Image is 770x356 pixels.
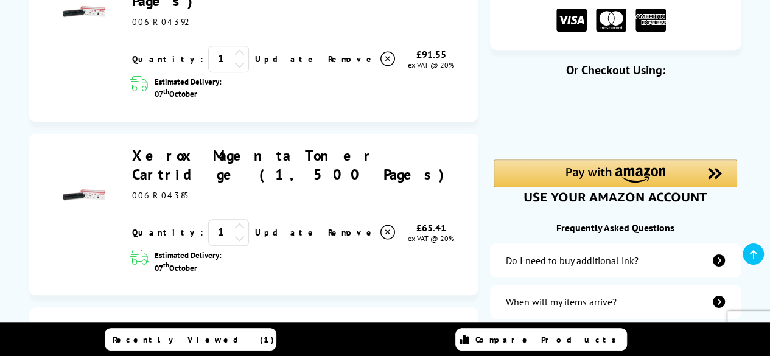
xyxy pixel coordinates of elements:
a: Delete item from your basket [327,223,396,242]
a: Update [255,54,318,65]
span: Remove [327,54,376,65]
div: Do I need to buy additional ink? [506,254,639,267]
div: Frequently Asked Questions [490,222,741,234]
span: ex VAT @ 20% [408,60,454,69]
a: Recently Viewed (1) [105,328,276,351]
span: ex VAT @ 20% [408,234,454,243]
div: When will my items arrive? [506,296,617,308]
sup: th [163,260,169,269]
span: 006R04392 [132,16,191,27]
a: items-arrive [490,285,741,319]
span: Remove [327,227,376,238]
div: Amazon Pay - Use your Amazon account [494,159,737,202]
a: Delete item from your basket [327,50,396,68]
span: Compare Products [475,334,623,345]
img: MASTER CARD [596,9,626,32]
span: 006R04385 [132,190,191,201]
iframe: PayPal [494,97,737,139]
img: VISA [556,9,587,32]
a: Xerox Magenta Toner Cartridge (1,500 Pages) [132,146,452,184]
sup: th [163,87,169,96]
a: additional-ink [490,243,741,277]
span: Estimated Delivery: 07 October [155,250,262,273]
div: Or Checkout Using: [490,62,741,78]
img: Xerox Magenta Toner Cartridge (1,500 Pages) [63,173,105,216]
span: Quantity: [132,54,203,65]
span: Estimated Delivery: 07 October [155,77,262,99]
a: Update [255,227,318,238]
span: Quantity: [132,227,203,238]
img: American Express [635,9,666,32]
div: £91.55 [396,48,466,60]
span: Recently Viewed (1) [113,334,275,345]
div: £65.41 [396,222,466,234]
a: Compare Products [455,328,627,351]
